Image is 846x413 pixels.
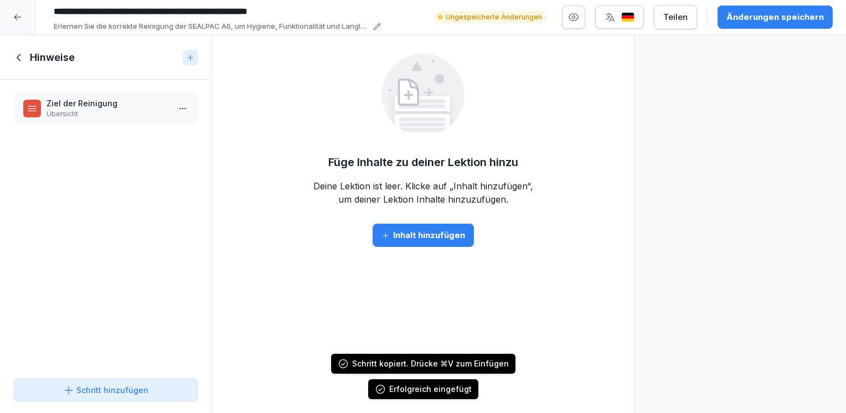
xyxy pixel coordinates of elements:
[663,11,688,23] div: Teilen
[373,224,474,247] button: Inhalt hinzufügen
[30,51,75,64] h1: Hinweise
[13,378,198,402] button: Schritt hinzufügen
[63,384,148,396] div: Schritt hinzufügen
[54,21,370,32] p: Erlernen Sie die korrekte Reinigung der SEALPAC A6, um Hygiene, Funktionalität und Langlebigkeit ...
[312,179,534,206] p: Deine Lektion ist leer. Klicke auf „Inhalt hinzufügen“, um deiner Lektion Inhalte hinzuzufügen.
[654,5,697,29] button: Teilen
[718,6,833,29] button: Änderungen speichern
[381,229,465,241] div: Inhalt hinzufügen
[446,12,542,22] p: Ungespeicherte Änderungen
[352,358,509,369] div: Schritt kopiert. Drücke ⌘V zum Einfügen
[328,154,518,171] h5: Füge Inhalte zu deiner Lektion hinzu
[621,12,634,23] img: de.svg
[389,384,472,395] div: Erfolgreich eingefügt
[47,109,169,119] p: Übersicht
[726,11,824,23] div: Änderungen speichern
[47,97,169,109] p: Ziel der Reinigung
[381,53,465,136] img: empty.svg
[13,93,198,123] div: Ziel der ReinigungÜbersicht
